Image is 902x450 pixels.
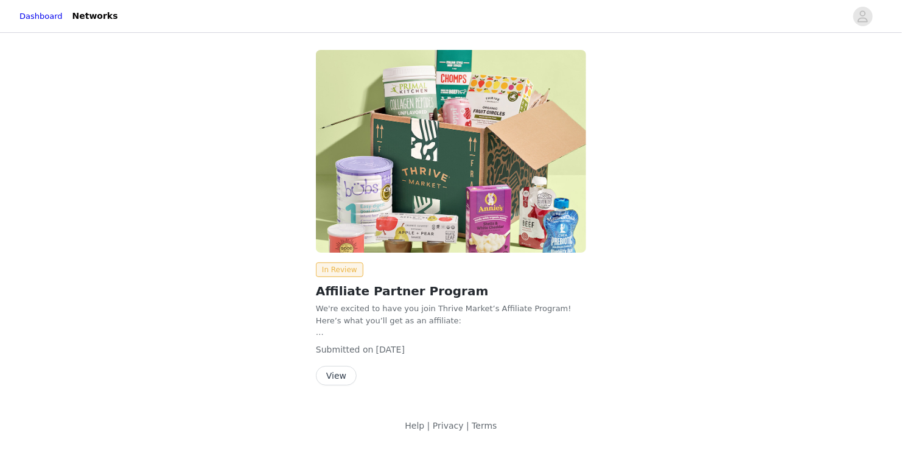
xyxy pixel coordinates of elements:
img: Thrive Market [316,50,586,253]
h2: Affiliate Partner Program [316,282,586,300]
span: | [466,421,469,431]
a: Dashboard [19,10,63,23]
a: Networks [65,2,125,30]
a: Privacy [433,421,464,431]
a: View [316,371,357,381]
button: View [316,366,357,385]
a: Help [405,421,424,431]
span: Submitted on [316,345,374,354]
p: We're excited to have you join Thrive Market’s Affiliate Program! Here’s what you’ll get as an af... [316,303,586,326]
div: avatar [857,7,869,26]
span: In Review [316,262,363,277]
span: | [427,421,430,431]
span: [DATE] [376,345,405,354]
a: Terms [472,421,497,431]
